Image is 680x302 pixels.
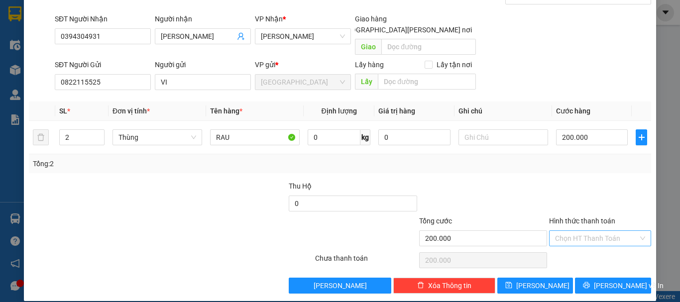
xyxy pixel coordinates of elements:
span: TÍ [95,27,104,40]
span: Tổng cước [419,217,452,225]
span: Tên hàng [210,107,242,115]
span: Thu Hộ [289,182,312,190]
span: HOA [4,27,26,40]
span: SL [59,107,67,115]
span: Giao hàng [355,15,387,23]
button: [PERSON_NAME] [289,278,391,294]
span: Giao [355,39,381,55]
span: Giá trị hàng [378,107,415,115]
span: 0795523567 [95,41,154,54]
span: [PERSON_NAME] và In [594,280,664,291]
input: 0 [378,129,450,145]
span: [GEOGRAPHIC_DATA][PERSON_NAME] nơi [336,24,476,35]
div: Chưa thanh toán [314,253,418,270]
span: Đà Lạt [261,75,345,90]
button: save[PERSON_NAME] [497,278,573,294]
span: 0334793831 [4,41,64,54]
span: kg [360,129,370,145]
button: printer[PERSON_NAME] và In [575,278,651,294]
span: save [505,282,512,290]
span: Cước hàng [556,107,590,115]
span: 70.000 [20,69,50,80]
span: Lấy hàng [355,61,384,69]
button: deleteXóa Thông tin [393,278,495,294]
span: [PERSON_NAME] [516,280,569,291]
input: Dọc đường [378,74,476,90]
span: Lấy: [4,55,19,65]
th: Ghi chú [454,101,552,121]
span: printer [583,282,590,290]
span: Tam Quan [261,29,345,44]
span: CC: [85,69,105,80]
span: 0 [100,69,105,80]
div: Người nhận [155,13,251,24]
span: [PERSON_NAME] [95,15,165,26]
div: VP gửi [255,59,351,70]
span: VP Nhận [255,15,283,23]
input: Dọc đường [381,39,476,55]
span: Xóa Thông tin [428,280,471,291]
span: CR: [3,69,18,80]
p: Gửi: [4,5,93,26]
p: Nhận: [95,5,165,26]
span: user-add [237,32,245,40]
div: Người gửi [155,59,251,70]
span: delete [417,282,424,290]
div: SĐT Người Gửi [55,59,151,70]
div: SĐT Người Nhận [55,13,151,24]
input: Ghi Chú [458,129,548,145]
button: delete [33,129,49,145]
span: Định lượng [321,107,356,115]
span: Lấy tận nơi [433,59,476,70]
div: Tổng: 2 [33,158,263,169]
span: Giao: [95,55,113,65]
span: Lấy [355,74,378,90]
span: [GEOGRAPHIC_DATA] [4,15,93,26]
span: plus [636,133,647,141]
button: plus [636,129,647,145]
label: Hình thức thanh toán [549,217,615,225]
input: VD: Bàn, Ghế [210,129,300,145]
span: [PERSON_NAME] [314,280,367,291]
span: Đơn vị tính [113,107,150,115]
span: Thùng [118,130,196,145]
